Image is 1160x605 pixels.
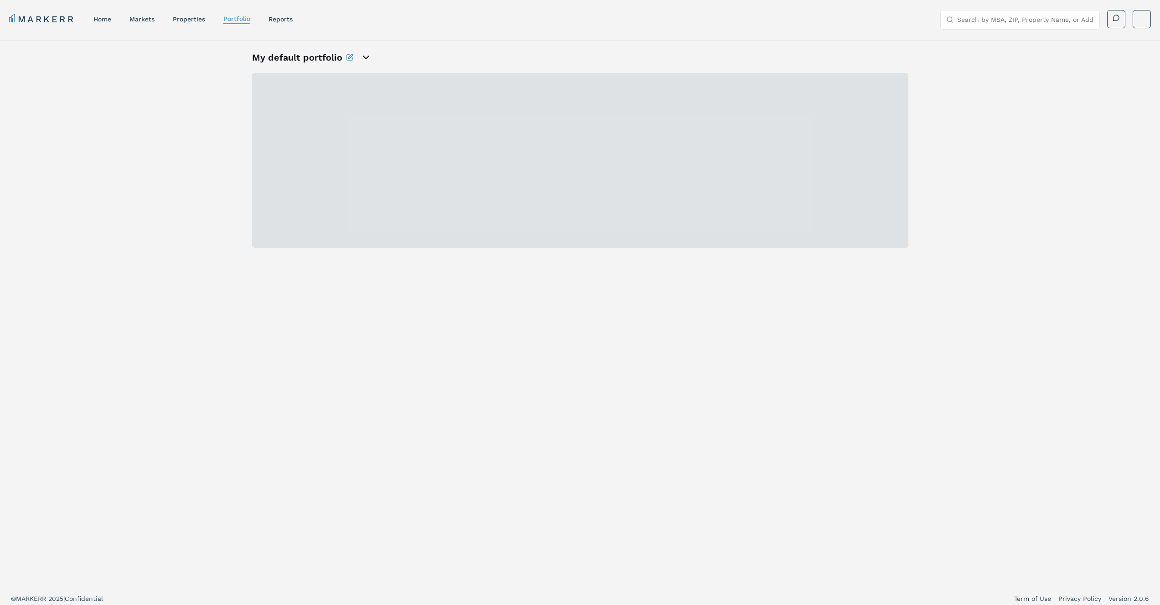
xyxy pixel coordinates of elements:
a: Term of Use [1014,594,1051,603]
a: MARKERR [9,13,75,26]
button: Rename this portfolio [346,51,353,64]
a: Portfolio [223,15,250,22]
span: © [11,595,16,602]
a: properties [173,15,205,23]
span: 2025 | [48,595,65,602]
a: Privacy Policy [1058,594,1101,603]
a: reports [268,15,293,23]
input: Search by MSA, ZIP, Property Name, or Address [957,10,1094,29]
h1: My default portfolio [252,51,342,64]
a: markets [129,15,155,23]
span: MARKERR [16,595,48,602]
button: open portfolio options [361,52,371,63]
a: Version 2.0.6 [1108,594,1149,603]
span: Confidential [65,595,103,602]
a: home [93,15,111,23]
